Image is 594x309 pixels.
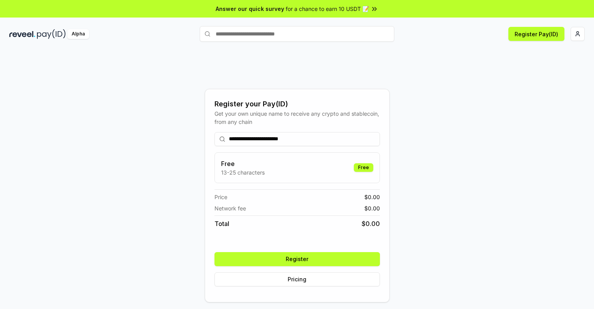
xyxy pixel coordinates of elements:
[37,29,66,39] img: pay_id
[362,219,380,228] span: $ 0.00
[364,193,380,201] span: $ 0.00
[214,99,380,109] div: Register your Pay(ID)
[9,29,35,39] img: reveel_dark
[221,159,265,168] h3: Free
[508,27,564,41] button: Register Pay(ID)
[214,252,380,266] button: Register
[214,272,380,286] button: Pricing
[214,219,229,228] span: Total
[364,204,380,212] span: $ 0.00
[214,109,380,126] div: Get your own unique name to receive any crypto and stablecoin, from any chain
[286,5,369,13] span: for a chance to earn 10 USDT 📝
[214,204,246,212] span: Network fee
[214,193,227,201] span: Price
[216,5,284,13] span: Answer our quick survey
[354,163,373,172] div: Free
[221,168,265,177] p: 13-25 characters
[67,29,89,39] div: Alpha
